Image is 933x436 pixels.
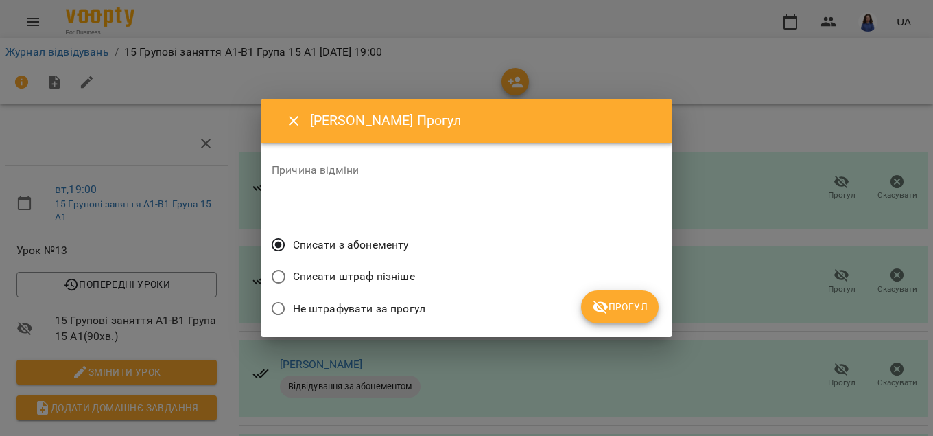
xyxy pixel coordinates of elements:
[293,301,425,317] span: Не штрафувати за прогул
[293,237,409,253] span: Списати з абонементу
[272,165,661,176] label: Причина відміни
[581,290,659,323] button: Прогул
[310,110,656,131] h6: [PERSON_NAME] Прогул
[277,104,310,137] button: Close
[293,268,415,285] span: Списати штраф пізніше
[592,299,648,315] span: Прогул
